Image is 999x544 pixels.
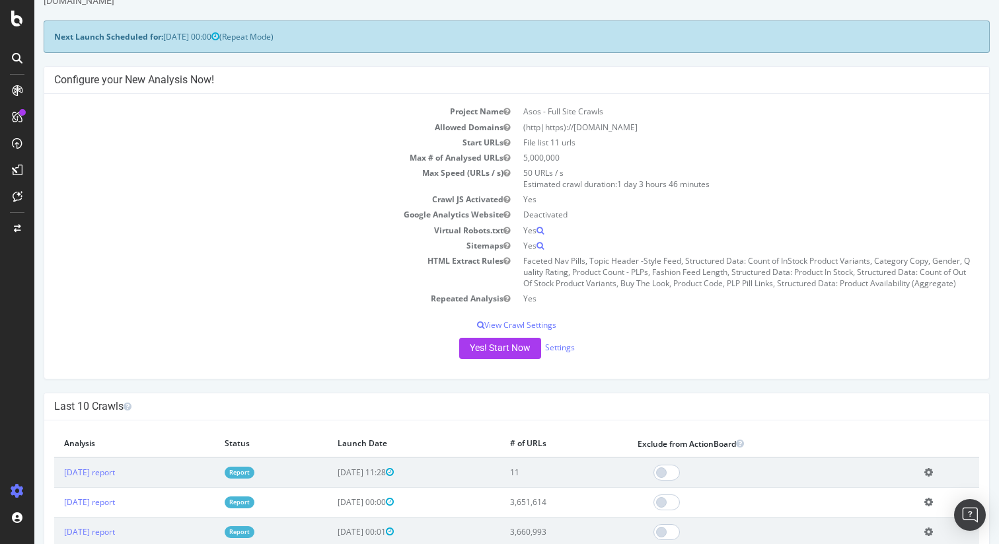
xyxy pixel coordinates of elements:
[482,207,945,222] td: Deactivated
[482,135,945,150] td: File list 11 urls
[9,20,955,53] div: (Repeat Mode)
[30,526,81,537] a: [DATE] report
[20,165,482,192] td: Max Speed (URLs / s)
[466,430,593,457] th: # of URLs
[482,238,945,253] td: Yes
[466,457,593,488] td: 11
[190,496,220,508] a: Report
[954,499,986,531] div: Open Intercom Messenger
[20,192,482,207] td: Crawl JS Activated
[482,253,945,291] td: Faceted Nav Pills, Topic Header -Style Feed, Structured Data: Count of InStock Product Variants, ...
[20,104,482,119] td: Project Name
[583,178,675,190] span: 1 day 3 hours 46 minutes
[20,253,482,291] td: HTML Extract Rules
[20,319,945,330] p: View Crawl Settings
[20,135,482,150] td: Start URLs
[20,430,180,457] th: Analysis
[303,467,359,478] span: [DATE] 11:28
[20,400,945,413] h4: Last 10 Crawls
[20,291,482,306] td: Repeated Analysis
[20,238,482,253] td: Sitemaps
[482,192,945,207] td: Yes
[593,430,880,457] th: Exclude from ActionBoard
[20,150,482,165] td: Max # of Analysed URLs
[30,496,81,508] a: [DATE] report
[482,165,945,192] td: 50 URLs / s Estimated crawl duration:
[482,104,945,119] td: Asos - Full Site Crawls
[511,342,540,353] a: Settings
[425,338,507,359] button: Yes! Start Now
[20,207,482,222] td: Google Analytics Website
[129,31,185,42] span: [DATE] 00:00
[30,467,81,478] a: [DATE] report
[20,31,129,42] strong: Next Launch Scheduled for:
[293,430,466,457] th: Launch Date
[190,526,220,537] a: Report
[20,223,482,238] td: Virtual Robots.txt
[20,120,482,135] td: Allowed Domains
[466,487,593,517] td: 3,651,614
[482,150,945,165] td: 5,000,000
[180,430,293,457] th: Status
[303,496,359,508] span: [DATE] 00:00
[482,291,945,306] td: Yes
[20,73,945,87] h4: Configure your New Analysis Now!
[190,467,220,478] a: Report
[482,120,945,135] td: (http|https)://[DOMAIN_NAME]
[482,223,945,238] td: Yes
[303,526,359,537] span: [DATE] 00:01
